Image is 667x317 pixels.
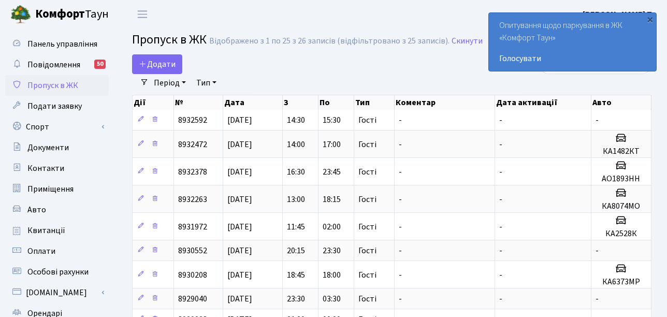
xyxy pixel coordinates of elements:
b: Комфорт [35,6,85,22]
span: Повідомлення [27,59,80,70]
span: - [499,114,502,126]
span: - [399,114,402,126]
a: Авто [5,199,109,220]
span: [DATE] [227,166,252,178]
span: 18:00 [323,269,341,281]
a: Голосувати [499,52,646,65]
th: Тип [354,95,395,110]
span: - [499,194,502,205]
span: - [399,221,402,233]
span: [DATE] [227,139,252,150]
span: 16:30 [287,166,305,178]
a: Квитанції [5,220,109,241]
span: 23:45 [323,166,341,178]
span: [DATE] [227,114,252,126]
span: 11:45 [287,221,305,233]
span: 8932472 [178,139,207,150]
span: 20:15 [287,245,305,256]
div: 50 [94,60,106,69]
h5: КА1482КТ [596,147,647,156]
span: 03:30 [323,293,341,305]
span: Гості [358,295,376,303]
a: [PERSON_NAME] П. [583,8,655,21]
a: [DOMAIN_NAME] [5,282,109,303]
th: По [318,95,354,110]
a: Подати заявку [5,96,109,117]
a: Панель управління [5,34,109,54]
span: Пропуск в ЖК [27,80,78,91]
th: Дата активації [495,95,591,110]
span: Оплати [27,246,55,257]
span: - [499,221,502,233]
a: Документи [5,137,109,158]
span: 15:30 [323,114,341,126]
span: Гості [358,247,376,255]
span: - [399,245,402,256]
span: Додати [139,59,176,70]
th: З [283,95,318,110]
button: Переключити навігацію [129,6,155,23]
h5: КА6373МР [596,277,647,287]
span: 8931972 [178,221,207,233]
a: Контакти [5,158,109,179]
img: logo.png [10,4,31,25]
span: - [499,245,502,256]
span: Документи [27,142,69,153]
span: Авто [27,204,46,215]
span: - [499,166,502,178]
span: Гості [358,195,376,204]
th: Авто [591,95,651,110]
span: 14:00 [287,139,305,150]
div: Відображено з 1 по 25 з 26 записів (відфільтровано з 25 записів). [209,36,450,46]
span: - [499,293,502,305]
span: 18:15 [323,194,341,205]
span: 8932263 [178,194,207,205]
span: - [596,114,599,126]
h5: КА8074МО [596,201,647,211]
span: 8932378 [178,166,207,178]
span: Подати заявку [27,100,82,112]
span: - [399,139,402,150]
span: Таун [35,6,109,23]
span: 8932592 [178,114,207,126]
span: Приміщення [27,183,74,195]
div: Опитування щодо паркування в ЖК «Комфорт Таун» [489,13,656,71]
span: Пропуск в ЖК [132,31,207,49]
span: 23:30 [287,293,305,305]
th: № [174,95,223,110]
span: - [499,139,502,150]
a: Спорт [5,117,109,137]
a: Скинути [452,36,483,46]
span: Квитанції [27,225,65,236]
span: - [596,245,599,256]
th: Дії [133,95,174,110]
span: - [596,293,599,305]
a: Приміщення [5,179,109,199]
span: 8929040 [178,293,207,305]
div: × [645,14,655,24]
a: Тип [192,74,221,92]
span: - [399,269,402,281]
span: [DATE] [227,221,252,233]
span: Гості [358,223,376,231]
a: Повідомлення50 [5,54,109,75]
a: Період [150,74,190,92]
span: Гості [358,116,376,124]
span: 8930208 [178,269,207,281]
span: Особові рахунки [27,266,89,278]
span: [DATE] [227,194,252,205]
a: Пропуск в ЖК [5,75,109,96]
span: 8930552 [178,245,207,256]
span: 13:00 [287,194,305,205]
span: Гості [358,140,376,149]
span: [DATE] [227,293,252,305]
span: Гості [358,271,376,279]
a: Особові рахунки [5,262,109,282]
h5: КА2528К [596,229,647,239]
span: 23:30 [323,245,341,256]
span: Контакти [27,163,64,174]
span: - [399,194,402,205]
span: 18:45 [287,269,305,281]
th: Дата [223,95,283,110]
h5: АО1893НН [596,174,647,184]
